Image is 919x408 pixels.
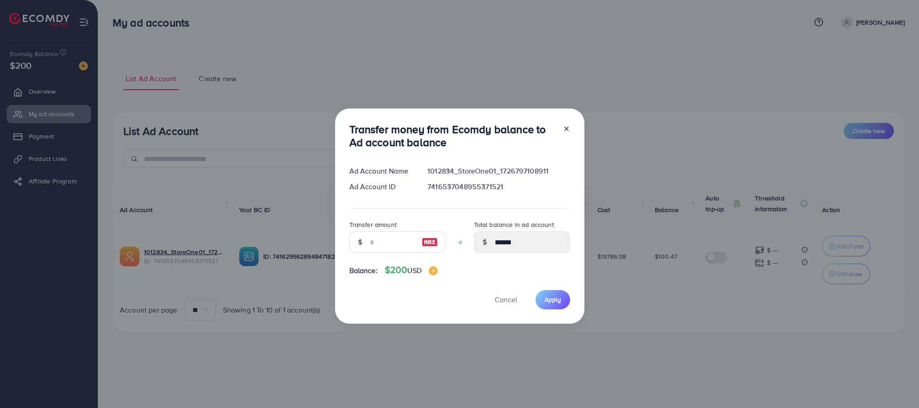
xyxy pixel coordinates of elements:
[429,266,438,275] img: image
[881,368,912,401] iframe: Chat
[342,182,421,192] div: Ad Account ID
[536,290,570,309] button: Apply
[544,295,561,304] span: Apply
[385,265,438,276] h4: $200
[422,237,438,247] img: image
[483,290,528,309] button: Cancel
[349,220,396,229] label: Transfer amount
[474,220,554,229] label: Total balance in ad account
[495,295,517,304] span: Cancel
[349,265,378,276] span: Balance:
[349,123,556,149] h3: Transfer money from Ecomdy balance to Ad account balance
[420,166,577,176] div: 1012834_StoreOne01_1726797108911
[407,265,421,275] span: USD
[420,182,577,192] div: 7416537048955371521
[342,166,421,176] div: Ad Account Name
